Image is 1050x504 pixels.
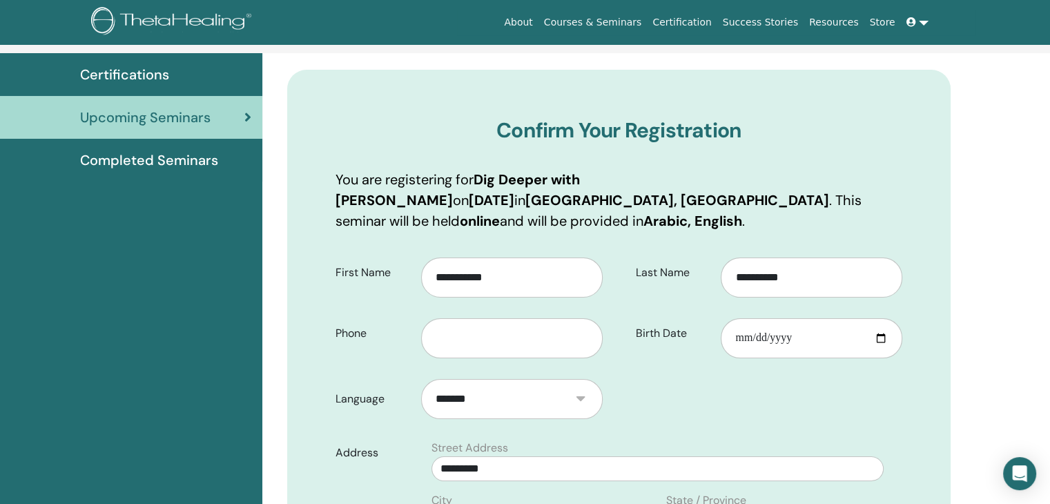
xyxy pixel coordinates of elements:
[804,10,864,35] a: Resources
[325,386,421,412] label: Language
[325,440,423,466] label: Address
[625,260,721,286] label: Last Name
[625,320,721,347] label: Birth Date
[469,191,514,209] b: [DATE]
[498,10,538,35] a: About
[80,64,169,85] span: Certifications
[91,7,256,38] img: logo.png
[717,10,804,35] a: Success Stories
[1003,457,1036,490] div: Open Intercom Messenger
[80,150,218,171] span: Completed Seminars
[460,212,500,230] b: online
[643,212,742,230] b: Arabic, English
[525,191,829,209] b: [GEOGRAPHIC_DATA], [GEOGRAPHIC_DATA]
[80,107,211,128] span: Upcoming Seminars
[431,440,508,456] label: Street Address
[647,10,717,35] a: Certification
[538,10,648,35] a: Courses & Seminars
[864,10,901,35] a: Store
[325,260,421,286] label: First Name
[336,169,902,231] p: You are registering for on in . This seminar will be held and will be provided in .
[325,320,421,347] label: Phone
[336,118,902,143] h3: Confirm Your Registration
